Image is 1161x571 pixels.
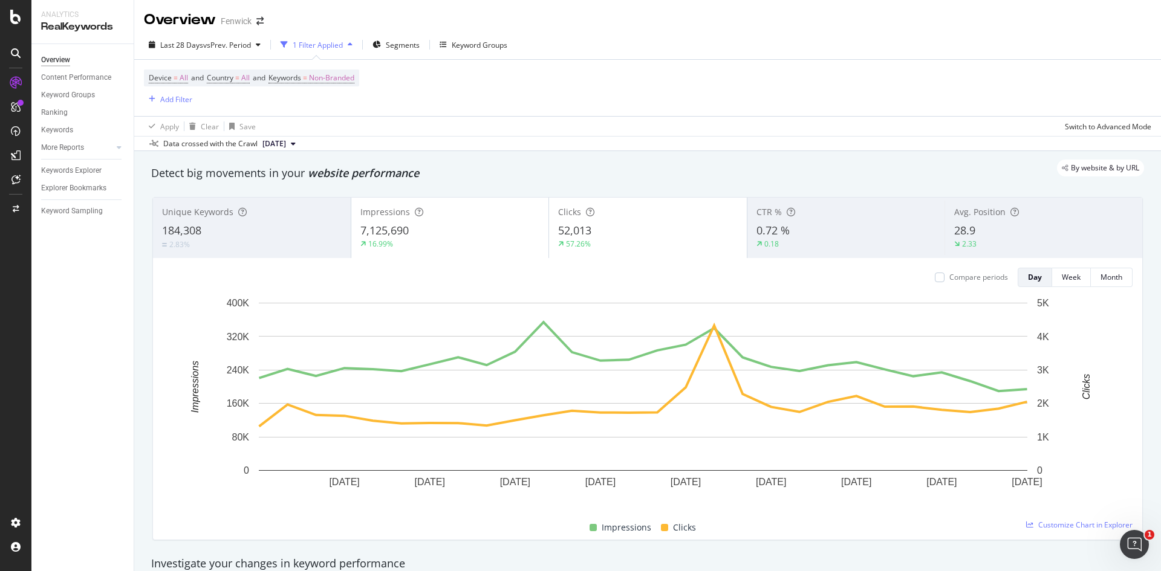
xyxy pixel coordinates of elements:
text: 1K [1037,432,1049,442]
span: Impressions [360,206,410,218]
span: 2025 Sep. 7th [262,138,286,149]
text: 240K [227,365,250,375]
svg: A chart. [163,297,1124,506]
div: Keyword Sampling [41,205,103,218]
div: Fenwick [221,15,252,27]
button: Keyword Groups [435,35,512,54]
div: Explorer Bookmarks [41,182,106,195]
button: Apply [144,117,179,136]
button: Segments [368,35,424,54]
div: More Reports [41,141,84,154]
div: Apply [160,121,179,132]
a: Keyword Groups [41,89,125,102]
text: Impressions [190,361,200,413]
div: Clear [201,121,219,132]
span: 7,125,690 [360,223,409,237]
span: vs Prev. Period [203,40,251,50]
button: Day [1018,268,1052,287]
text: 5K [1037,298,1049,308]
text: 0 [1037,465,1042,476]
button: Clear [184,117,219,136]
text: [DATE] [415,477,445,487]
text: 0 [244,465,249,476]
text: [DATE] [671,477,701,487]
button: [DATE] [258,137,301,151]
button: Add Filter [144,92,192,106]
span: CTR % [756,206,782,218]
div: Save [239,121,256,132]
button: 1 Filter Applied [276,35,357,54]
div: Week [1062,272,1081,282]
button: Last 28 DaysvsPrev. Period [144,35,265,54]
div: legacy label [1057,160,1144,176]
text: [DATE] [585,477,616,487]
button: Switch to Advanced Mode [1060,117,1151,136]
a: Keywords Explorer [41,164,125,177]
span: Non-Branded [309,69,354,86]
span: All [241,69,250,86]
span: Clicks [673,520,696,535]
div: 1 Filter Applied [293,40,343,50]
span: Device [149,73,172,83]
span: Country [207,73,233,83]
button: Week [1052,268,1091,287]
div: Overview [144,10,216,30]
text: 2K [1037,398,1049,408]
a: Explorer Bookmarks [41,182,125,195]
span: Avg. Position [954,206,1006,218]
span: 0.72 % [756,223,790,237]
div: Month [1101,272,1122,282]
div: Switch to Advanced Mode [1065,121,1151,132]
span: = [303,73,307,83]
div: Keywords [41,124,73,137]
a: Keywords [41,124,125,137]
span: and [253,73,265,83]
div: 2.83% [169,239,190,250]
div: Day [1028,272,1042,282]
span: = [174,73,178,83]
span: Unique Keywords [162,206,233,218]
span: 1 [1145,530,1154,540]
text: [DATE] [926,477,957,487]
div: Ranking [41,106,68,119]
iframe: Intercom live chat [1120,530,1149,559]
text: [DATE] [841,477,871,487]
a: More Reports [41,141,113,154]
div: Analytics [41,10,124,20]
text: 4K [1037,331,1049,341]
div: Keywords Explorer [41,164,102,177]
span: Keywords [268,73,301,83]
a: Content Performance [41,71,125,84]
div: Add Filter [160,94,192,105]
a: Overview [41,54,125,66]
span: Impressions [602,520,651,535]
text: [DATE] [500,477,530,487]
span: By website & by URL [1071,164,1139,172]
span: 28.9 [954,223,975,237]
div: RealKeywords [41,20,124,34]
text: 320K [227,331,250,341]
span: and [191,73,204,83]
span: 52,013 [558,223,591,237]
div: 57.26% [566,239,591,249]
button: Save [224,117,256,136]
div: Keyword Groups [41,89,95,102]
div: Content Performance [41,71,111,84]
text: [DATE] [1012,477,1042,487]
span: Customize Chart in Explorer [1038,520,1133,530]
div: 0.18 [764,239,779,249]
a: Customize Chart in Explorer [1026,520,1133,530]
span: = [235,73,239,83]
span: All [180,69,188,86]
span: Clicks [558,206,581,218]
div: Keyword Groups [452,40,507,50]
text: [DATE] [329,477,359,487]
img: Equal [162,243,167,247]
div: Compare periods [949,272,1008,282]
a: Keyword Sampling [41,205,125,218]
span: Segments [386,40,420,50]
div: arrow-right-arrow-left [256,17,264,25]
div: Data crossed with the Crawl [163,138,258,149]
div: 2.33 [962,239,977,249]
